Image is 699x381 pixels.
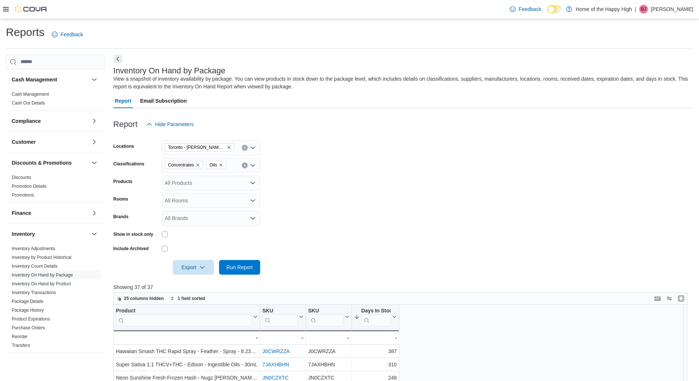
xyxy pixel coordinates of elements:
[641,5,646,14] span: BJ
[113,66,226,75] h3: Inventory On Hand by Package
[113,143,134,149] label: Locations
[113,246,149,252] label: Include Archived
[12,159,88,166] button: Discounts & Promotions
[49,27,86,42] a: Feedback
[12,298,44,304] span: Package Details
[227,145,231,150] button: Remove Toronto - Danforth Ave - Friendly Stranger from selection in this group
[6,90,105,110] div: Cash Management
[12,91,49,97] span: Cash Management
[90,158,99,167] button: Discounts & Promotions
[124,296,164,301] span: 25 columns hidden
[635,5,636,14] p: |
[113,283,693,291] p: Showing 37 of 37
[12,316,50,322] span: Product Expirations
[12,281,71,287] span: Inventory On Hand by Product
[308,333,349,342] div: -
[113,179,132,184] label: Products
[116,308,252,326] div: Product
[242,162,248,168] button: Clear input
[262,308,303,326] button: SKU
[210,161,217,169] span: Oils
[12,308,44,313] a: Package History
[354,308,397,326] button: Days In Stock
[665,294,674,303] button: Display options
[12,343,30,348] a: Transfers
[113,214,128,220] label: Brands
[262,333,303,342] div: -
[113,120,138,129] h3: Report
[12,290,56,295] a: Inventory Transactions
[12,246,55,251] a: Inventory Adjustments
[308,308,343,315] div: SKU
[61,31,83,38] span: Feedback
[507,2,544,17] a: Feedback
[12,100,45,106] a: Cash Out Details
[308,308,343,326] div: SKU
[116,308,258,326] button: Product
[90,75,99,84] button: Cash Management
[308,360,349,369] div: 7JAXHBHN
[651,5,693,14] p: [PERSON_NAME]
[113,231,153,237] label: Show in stock only
[143,117,197,132] button: Hide Parameters
[90,117,99,125] button: Compliance
[12,184,47,189] a: Promotion Details
[250,145,256,151] button: Open list of options
[12,175,31,180] a: Discounts
[226,264,253,271] span: Run Report
[12,138,88,146] button: Customer
[116,308,252,315] div: Product
[173,260,214,275] button: Export
[90,209,99,217] button: Finance
[116,333,258,342] div: -
[262,308,298,315] div: SKU
[250,198,256,204] button: Open list of options
[12,281,71,286] a: Inventory On Hand by Product
[12,117,88,125] button: Compliance
[12,334,28,340] span: Reorder
[165,161,203,169] span: Concentrates
[165,143,234,151] span: Toronto - Danforth Ave - Friendly Stranger
[354,360,397,369] div: 310
[12,272,73,278] a: Inventory On Hand by Package
[114,294,167,303] button: 25 columns hidden
[12,193,34,198] a: Promotions
[12,255,72,260] a: Inventory by Product Historical
[12,246,55,252] span: Inventory Adjustments
[361,308,391,326] div: Days In Stock
[12,263,58,269] span: Inventory Count Details
[12,138,36,146] h3: Customer
[12,192,34,198] span: Promotions
[113,196,128,202] label: Rooms
[168,161,194,169] span: Concentrates
[140,94,187,108] span: Email Subscription
[12,325,45,330] a: Purchase Orders
[354,333,397,342] div: -
[547,6,563,13] input: Dark Mode
[12,230,35,238] h3: Inventory
[361,308,391,315] div: Days In Stock
[262,348,290,354] a: J0CWRZZA
[167,294,208,303] button: 1 field sorted
[116,347,258,356] div: Hawaiian Smash THC Rapid Spray - Feather - Spray - 8.23mL
[15,6,48,13] img: Cova
[178,296,205,301] span: 1 field sorted
[113,161,145,167] label: Classifications
[518,6,541,13] span: Feedback
[308,308,349,326] button: SKU
[12,76,57,83] h3: Cash Management
[90,230,99,238] button: Inventory
[206,161,226,169] span: Oils
[250,162,256,168] button: Open list of options
[653,294,662,303] button: Keyboard shortcuts
[113,75,689,91] div: View a snapshot of inventory availability by package. You can view products in stock down to the ...
[12,307,44,313] span: Package History
[242,145,248,151] button: Clear input
[12,290,56,296] span: Inventory Transactions
[12,209,31,217] h3: Finance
